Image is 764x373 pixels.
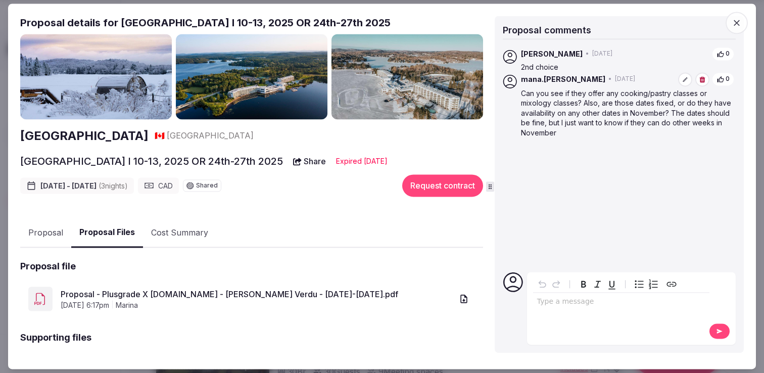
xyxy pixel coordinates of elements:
[521,88,734,138] p: Can you see if they offer any cooking/pastry classes or mixology classes? Also, are those dates f...
[20,155,283,169] h2: [GEOGRAPHIC_DATA] I 10-13, 2025 OR 24th-27th 2025
[116,300,138,310] span: marina
[712,73,734,86] button: 0
[712,48,734,61] button: 0
[586,50,589,59] span: •
[521,62,734,72] p: 2nd choice
[61,288,453,300] a: Proposal - Plusgrade X [DOMAIN_NAME] - [PERSON_NAME] Verdu - [DATE]-[DATE].pdf
[331,34,483,119] img: Gallery photo 3
[521,49,583,59] span: [PERSON_NAME]
[20,34,172,119] img: Gallery photo 1
[632,277,646,292] button: Bulleted list
[336,156,388,166] div: Expire d [DATE]
[155,130,165,142] button: 🇨🇦
[605,277,619,292] button: Underline
[646,277,660,292] button: Numbered list
[402,175,483,197] button: Request contract
[608,75,612,84] span: •
[287,153,332,171] button: Share
[20,218,71,248] button: Proposal
[138,178,179,194] div: CAD
[533,293,709,313] div: editable markdown
[591,277,605,292] button: Italic
[155,131,165,141] span: 🇨🇦
[592,50,612,59] span: [DATE]
[577,277,591,292] button: Bold
[196,183,218,189] span: Shared
[20,332,91,344] h2: Supporting files
[99,181,128,190] span: ( 3 night s )
[167,130,254,142] span: [GEOGRAPHIC_DATA]
[176,34,327,119] img: Gallery photo 2
[71,218,143,248] button: Proposal Files
[664,277,679,292] button: Create link
[726,75,730,84] span: 0
[615,75,635,84] span: [DATE]
[40,181,128,191] span: [DATE] - [DATE]
[143,218,216,248] button: Cost Summary
[521,74,605,84] span: mana.[PERSON_NAME]
[61,300,109,310] span: [DATE] 6:17pm
[632,277,660,292] div: toggle group
[20,260,76,273] h2: Proposal file
[726,50,730,59] span: 0
[20,16,483,30] h2: Proposal details for [GEOGRAPHIC_DATA] I 10-13, 2025 OR 24th-27th 2025
[20,127,149,145] a: [GEOGRAPHIC_DATA]
[503,25,591,35] span: Proposal comments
